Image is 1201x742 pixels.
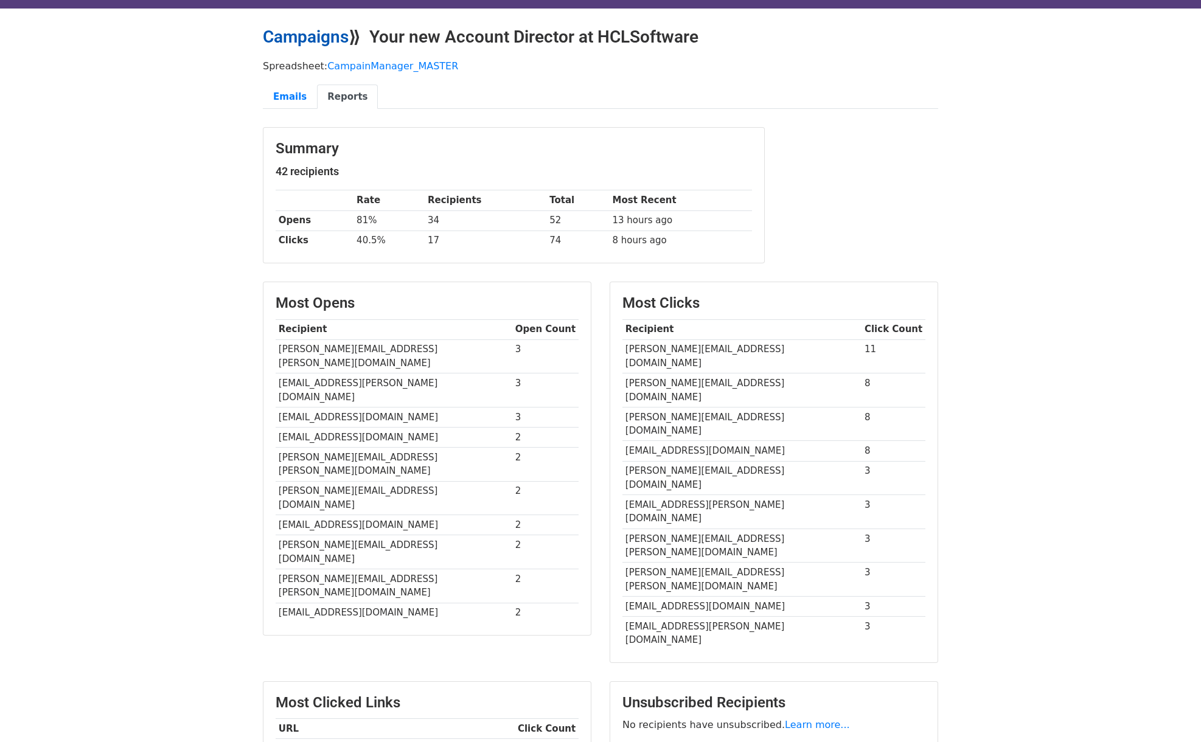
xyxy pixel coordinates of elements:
td: 17 [425,231,546,251]
td: 3 [862,529,925,563]
td: 52 [546,210,609,231]
td: [EMAIL_ADDRESS][DOMAIN_NAME] [276,515,512,535]
th: Opens [276,210,353,231]
h5: 42 recipients [276,165,752,178]
td: [PERSON_NAME][EMAIL_ADDRESS][DOMAIN_NAME] [622,407,862,441]
td: 3 [862,617,925,650]
p: No recipients have unsubscribed. [622,718,925,731]
iframe: Chat Widget [1140,684,1201,742]
td: [EMAIL_ADDRESS][PERSON_NAME][DOMAIN_NAME] [622,617,862,650]
td: 2 [512,603,579,623]
td: [PERSON_NAME][EMAIL_ADDRESS][PERSON_NAME][DOMAIN_NAME] [276,569,512,603]
th: Recipient [622,319,862,339]
td: [PERSON_NAME][EMAIL_ADDRESS][PERSON_NAME][DOMAIN_NAME] [276,339,512,373]
td: 3 [862,461,925,495]
td: 74 [546,231,609,251]
td: [PERSON_NAME][EMAIL_ADDRESS][DOMAIN_NAME] [276,481,512,515]
td: [EMAIL_ADDRESS][PERSON_NAME][DOMAIN_NAME] [622,495,862,529]
td: 11 [862,339,925,373]
a: Reports [317,85,378,109]
a: Campaigns [263,27,349,47]
td: 2 [512,427,579,447]
td: 2 [512,569,579,603]
th: Rate [353,190,425,210]
td: [EMAIL_ADDRESS][DOMAIN_NAME] [276,603,512,623]
td: [PERSON_NAME][EMAIL_ADDRESS][DOMAIN_NAME] [622,339,862,373]
td: [EMAIL_ADDRESS][DOMAIN_NAME] [622,441,862,461]
th: Recipients [425,190,546,210]
td: 8 [862,373,925,407]
a: Learn more... [785,719,850,730]
td: 3 [512,373,579,407]
th: Recipient [276,319,512,339]
td: [EMAIL_ADDRESS][DOMAIN_NAME] [622,596,862,616]
th: Click Count [862,319,925,339]
h3: Most Opens [276,294,579,312]
p: Spreadsheet: [263,60,938,72]
td: 2 [512,515,579,535]
td: [PERSON_NAME][EMAIL_ADDRESS][DOMAIN_NAME] [622,461,862,495]
a: CampainManager_MASTER [327,60,458,72]
td: 40.5% [353,231,425,251]
td: 2 [512,535,579,569]
th: Most Recent [610,190,752,210]
td: 3 [862,495,925,529]
td: [PERSON_NAME][EMAIL_ADDRESS][PERSON_NAME][DOMAIN_NAME] [276,448,512,482]
th: URL [276,719,515,739]
td: [EMAIL_ADDRESS][DOMAIN_NAME] [276,427,512,447]
td: 8 [862,407,925,441]
td: [PERSON_NAME][EMAIL_ADDRESS][DOMAIN_NAME] [276,535,512,569]
td: 8 hours ago [610,231,752,251]
a: Emails [263,85,317,109]
h2: ⟫ Your new Account Director at HCLSoftware [263,27,938,47]
td: 2 [512,448,579,482]
td: [PERSON_NAME][EMAIL_ADDRESS][PERSON_NAME][DOMAIN_NAME] [622,563,862,597]
td: [PERSON_NAME][EMAIL_ADDRESS][PERSON_NAME][DOMAIN_NAME] [622,529,862,563]
td: 3 [862,596,925,616]
td: 34 [425,210,546,231]
h3: Unsubscribed Recipients [622,694,925,712]
td: 81% [353,210,425,231]
td: 3 [512,339,579,373]
th: Open Count [512,319,579,339]
td: 3 [512,407,579,427]
td: [EMAIL_ADDRESS][DOMAIN_NAME] [276,407,512,427]
h3: Most Clicks [622,294,925,312]
td: [EMAIL_ADDRESS][PERSON_NAME][DOMAIN_NAME] [276,373,512,407]
h3: Summary [276,140,752,158]
th: Click Count [515,719,579,739]
td: [PERSON_NAME][EMAIL_ADDRESS][DOMAIN_NAME] [622,373,862,407]
th: Total [546,190,609,210]
td: 8 [862,441,925,461]
td: 2 [512,481,579,515]
td: 13 hours ago [610,210,752,231]
h3: Most Clicked Links [276,694,579,712]
td: 3 [862,563,925,597]
th: Clicks [276,231,353,251]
